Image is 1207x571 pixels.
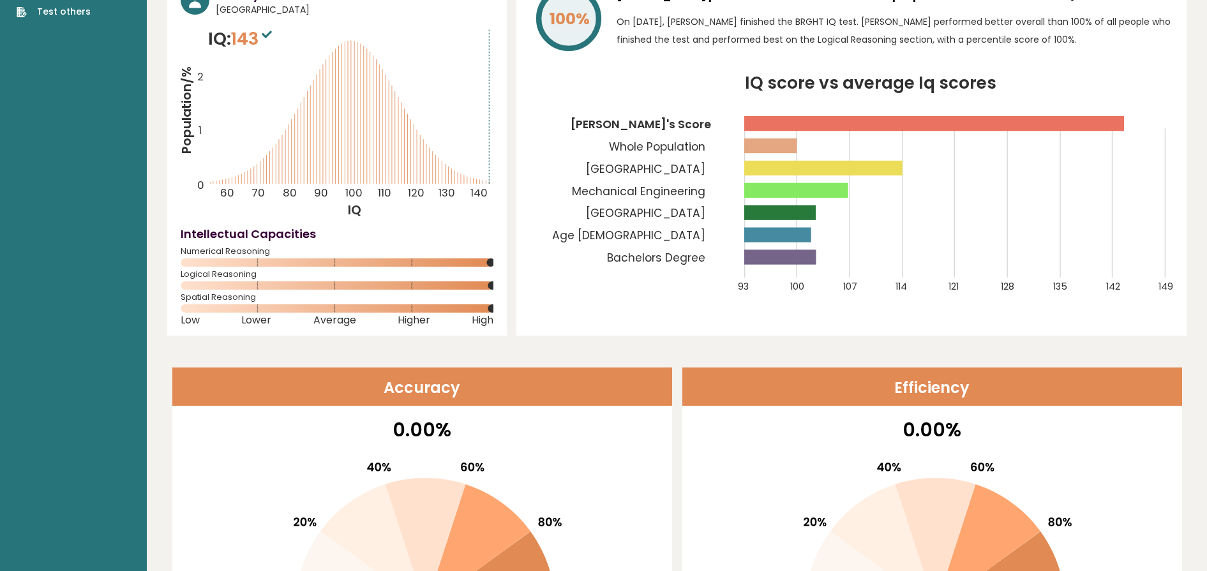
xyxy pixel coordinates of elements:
tspan: 110 [378,186,391,201]
tspan: [GEOGRAPHIC_DATA] [586,161,705,177]
tspan: Bachelors Degree [607,250,705,265]
span: Lower [241,318,271,323]
tspan: IQ [348,202,361,219]
tspan: 128 [1001,280,1014,293]
tspan: IQ score vs average Iq scores [746,71,997,94]
tspan: 100 [791,280,805,293]
span: Low [181,318,200,323]
tspan: 93 [738,280,749,293]
tspan: 60 [220,186,234,201]
p: 0.00% [181,415,664,444]
p: 0.00% [691,415,1174,444]
tspan: Population/% [177,66,195,154]
tspan: Age [DEMOGRAPHIC_DATA] [552,228,705,243]
span: High [472,318,493,323]
tspan: 80 [283,186,297,201]
span: Average [313,318,356,323]
tspan: 114 [896,280,907,293]
p: On [DATE], [PERSON_NAME] finished the BRGHT IQ test. [PERSON_NAME] performed better overall than ... [617,13,1173,48]
h4: Intellectual Capacities [181,225,493,242]
tspan: 140 [471,186,488,201]
tspan: 149 [1158,280,1173,293]
span: 143 [231,27,275,50]
tspan: 135 [1054,280,1068,293]
tspan: 2 [197,69,204,84]
tspan: Mechanical Engineering [572,184,705,199]
tspan: 0 [197,178,204,193]
tspan: 107 [843,280,857,293]
tspan: 100% [550,8,590,30]
tspan: 130 [439,186,456,201]
tspan: 1 [199,122,202,138]
span: [GEOGRAPHIC_DATA] [216,3,493,17]
p: IQ: [208,26,275,52]
tspan: 121 [948,280,959,293]
span: Logical Reasoning [181,272,493,277]
tspan: [PERSON_NAME]'s Score [571,117,711,132]
a: Test others [17,5,99,19]
tspan: 142 [1106,280,1120,293]
tspan: 70 [251,186,265,201]
header: Efficiency [682,367,1182,406]
span: Numerical Reasoning [181,249,493,254]
span: Higher [398,318,430,323]
tspan: [GEOGRAPHIC_DATA] [586,205,705,221]
tspan: Whole Population [609,139,705,154]
header: Accuracy [172,367,672,406]
span: Spatial Reasoning [181,295,493,300]
tspan: 120 [409,186,425,201]
tspan: 90 [314,186,328,201]
tspan: 100 [345,186,363,201]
